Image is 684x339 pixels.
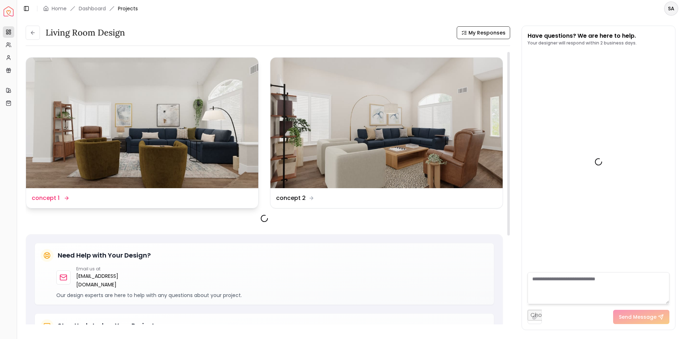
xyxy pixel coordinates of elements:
[665,2,678,15] span: SA
[46,27,125,38] h3: Living Room design
[79,5,106,12] a: Dashboard
[32,194,59,202] dd: concept 1
[26,57,259,208] a: concept 1concept 1
[43,5,138,12] nav: breadcrumb
[528,32,637,40] p: Have questions? We are here to help.
[468,29,506,36] span: My Responses
[276,194,306,202] dd: concept 2
[4,6,14,16] a: Spacejoy
[76,266,156,272] p: Email us at
[76,272,156,289] a: [EMAIL_ADDRESS][DOMAIN_NAME]
[118,5,138,12] span: Projects
[58,250,151,260] h5: Need Help with Your Design?
[528,40,637,46] p: Your designer will respond within 2 business days.
[664,1,678,16] button: SA
[270,58,503,188] img: concept 2
[58,321,155,331] h5: Stay Updated on Your Project
[4,6,14,16] img: Spacejoy Logo
[270,57,503,208] a: concept 2concept 2
[52,5,67,12] a: Home
[56,292,488,299] p: Our design experts are here to help with any questions about your project.
[457,26,510,39] button: My Responses
[26,58,258,188] img: concept 1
